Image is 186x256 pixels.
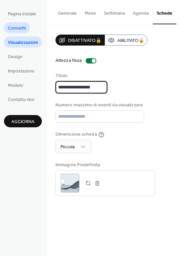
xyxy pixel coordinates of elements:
span: Aggiorna [11,118,35,125]
span: Modulo [8,82,23,89]
div: Titolo [55,72,106,79]
a: Modulo [4,79,27,90]
a: Connetti [4,22,30,33]
a: Impostazioni [4,65,38,76]
div: Immagine Predefinita [55,162,154,169]
span: Contatto Noi [8,96,34,103]
a: Contatto Noi [4,94,38,105]
div: ; [61,174,79,192]
span: Piccola [60,143,75,152]
div: Numero massimo di eventi da visualizzare [55,102,143,109]
a: Design [4,51,27,62]
a: Pagina iniziale [4,8,40,19]
span: Visualizzazioni [8,39,38,46]
a: Visualizzazioni [4,37,42,48]
span: Impostazioni [8,68,34,75]
div: Altezza fissa [55,57,82,64]
span: Connetti [8,25,26,32]
button: Aggiorna [4,115,42,127]
span: Pagina iniziale [8,11,36,18]
div: Dimensione scheda [55,131,97,138]
span: Design [8,54,23,61]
